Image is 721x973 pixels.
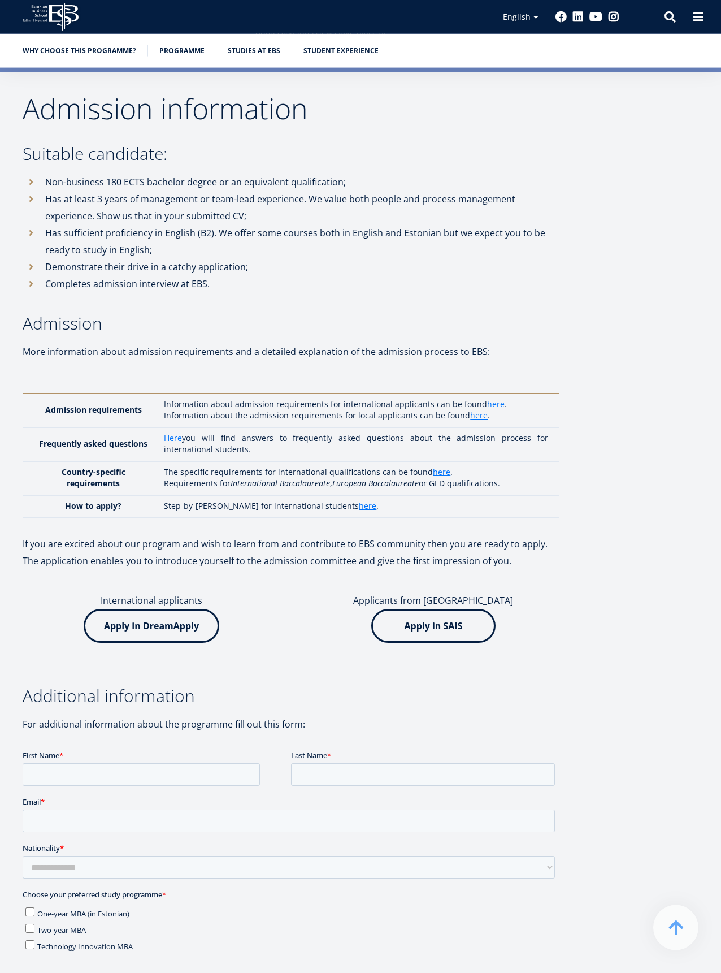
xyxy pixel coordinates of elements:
a: Student experience [303,45,379,57]
li: Has at least 3 years of management or team-lead experience. We value both people and process mana... [23,191,559,224]
li: Demonstrate their drive in a catchy application; [23,258,559,275]
strong: Country-specific requirements [62,466,125,488]
p: The specific requirements for international qualifications can be found . [164,466,548,478]
h3: Suitable candidate: [23,145,559,162]
a: Why choose this programme? [23,45,136,57]
a: Linkedin [572,11,584,23]
a: Youtube [589,11,602,23]
h3: Admission [23,315,559,332]
p: International applicants [23,592,280,609]
strong: Admission requirements [45,404,142,415]
strong: Frequently asked questions [39,438,147,449]
a: here [470,410,488,421]
p: For additional information about the programme fill out this form: [23,716,559,733]
em: European Baccalaureate [332,478,419,488]
li: Completes admission interview at EBS. [23,275,559,292]
p: Requirements for , or GED qualifications. [164,478,548,489]
h2: Admission information [23,94,559,123]
p: The application enables you to introduce yourself to the admission committee and give the first i... [23,552,559,569]
a: here [433,466,450,478]
h3: Additional information [23,687,559,704]
img: Apply in DreamApply [84,609,219,643]
p: More information about admission requirements and a detailed explanation of the admission process... [23,343,559,360]
p: Applicants from [GEOGRAPHIC_DATA] [305,592,562,609]
img: Apply in SAIS [371,609,496,643]
p: If you are excited about our program and wish to learn from and contribute to EBS community then ... [23,535,559,552]
td: you will find answers to frequently asked questions about the admission process for international... [158,427,559,461]
a: Facebook [555,11,567,23]
p: Information about the admission requirements for local applicants can be found . [164,410,548,421]
p: Information about admission requirements for international applicants can be found . [164,399,548,410]
p: Non-business 180 ECTS bachelor degree or an equivalent qualification; [45,174,559,191]
a: Here [164,433,182,444]
a: Instagram [608,11,619,23]
a: Programme [159,45,205,57]
a: here [487,399,505,410]
strong: How to apply? [65,500,121,511]
p: Step-by-[PERSON_NAME] for international students . [164,500,548,512]
em: International Baccalaureate [231,478,330,488]
a: here [359,500,376,512]
a: Studies at EBS [228,45,280,57]
li: Has sufficient proficiency in English (B2). We offer some courses both in English and Estonian bu... [23,224,559,258]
